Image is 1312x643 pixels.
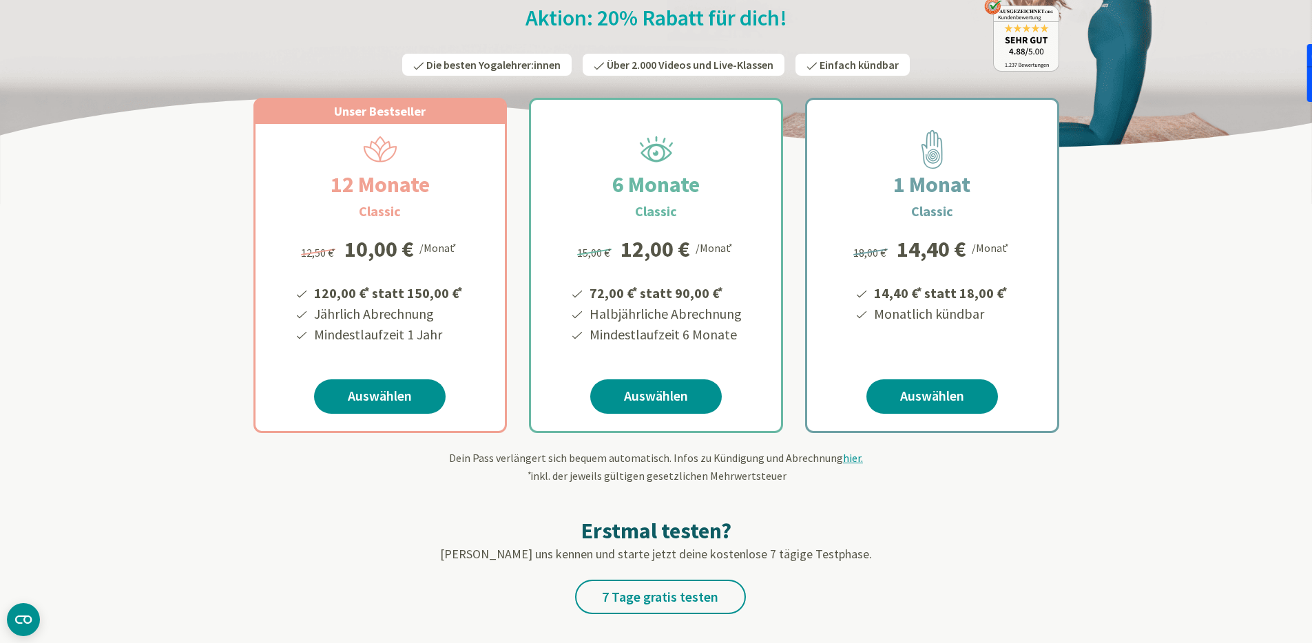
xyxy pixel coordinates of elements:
h2: Erstmal testen? [253,517,1059,545]
div: /Monat [696,238,735,256]
span: inkl. der jeweils gültigen gesetzlichen Mehrwertsteuer [526,469,787,483]
li: Jährlich Abrechnung [312,304,465,324]
span: hier. [843,451,863,465]
li: Mindestlaufzeit 1 Jahr [312,324,465,345]
li: 120,00 € statt 150,00 € [312,280,465,304]
a: 7 Tage gratis testen [575,580,746,614]
li: Mindestlaufzeit 6 Monate [587,324,742,345]
li: 72,00 € statt 90,00 € [587,280,742,304]
a: Auswählen [866,379,998,414]
span: 18,00 € [853,246,890,260]
h2: 6 Monate [579,168,733,201]
span: Die besten Yogalehrer:innen [426,58,561,72]
li: 14,40 € statt 18,00 € [872,280,1010,304]
li: Monatlich kündbar [872,304,1010,324]
div: /Monat [972,238,1011,256]
div: /Monat [419,238,459,256]
span: 15,00 € [577,246,614,260]
li: Halbjährliche Abrechnung [587,304,742,324]
h2: 1 Monat [860,168,1003,201]
h2: Aktion: 20% Rabatt für dich! [253,4,1059,32]
span: 12,50 € [301,246,337,260]
h2: 12 Monate [298,168,463,201]
div: 12,00 € [621,238,690,260]
h3: Classic [359,201,401,222]
span: Einfach kündbar [820,58,899,72]
h3: Classic [911,201,953,222]
div: Dein Pass verlängert sich bequem automatisch. Infos zu Kündigung und Abrechnung [253,450,1059,484]
h3: Classic [635,201,677,222]
span: Über 2.000 Videos und Live-Klassen [607,58,773,72]
div: 14,40 € [897,238,966,260]
p: [PERSON_NAME] uns kennen und starte jetzt deine kostenlose 7 tägige Testphase. [253,545,1059,563]
button: CMP-Widget öffnen [7,603,40,636]
span: Unser Bestseller [334,103,426,119]
div: 10,00 € [344,238,414,260]
a: Auswählen [590,379,722,414]
a: Auswählen [314,379,446,414]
